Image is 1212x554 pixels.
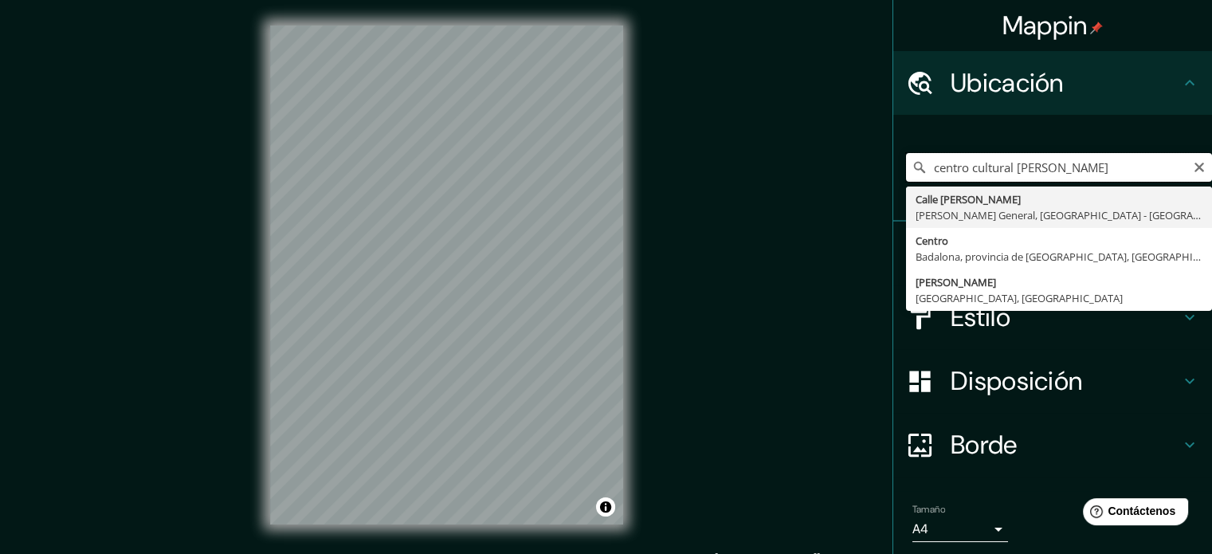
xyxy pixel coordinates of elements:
font: Estilo [951,301,1010,334]
iframe: Lanzador de widgets de ayuda [1070,492,1194,536]
div: Ubicación [893,51,1212,115]
font: [GEOGRAPHIC_DATA], [GEOGRAPHIC_DATA] [916,291,1123,305]
font: Centro [916,234,948,248]
div: A4 [912,517,1008,542]
button: Claro [1193,159,1206,174]
div: Disposición [893,349,1212,413]
input: Elige tu ciudad o zona [906,153,1212,182]
font: Disposición [951,364,1082,398]
canvas: Mapa [270,26,623,525]
font: Borde [951,428,1018,462]
font: [PERSON_NAME] [916,275,996,289]
font: Mappin [1002,9,1088,42]
div: Borde [893,413,1212,477]
font: Tamaño [912,503,945,516]
img: pin-icon.png [1090,22,1103,34]
font: A4 [912,521,928,537]
font: Calle [PERSON_NAME] [916,192,1021,206]
button: Activar o desactivar atribución [596,497,615,517]
div: Estilo [893,285,1212,349]
div: Patas [893,222,1212,285]
font: Ubicación [951,66,1064,100]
